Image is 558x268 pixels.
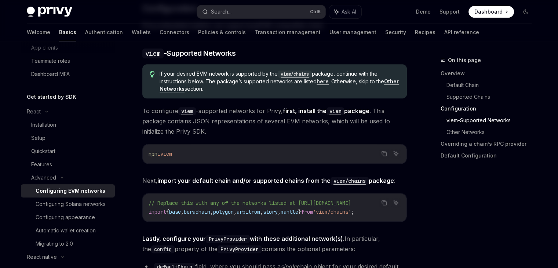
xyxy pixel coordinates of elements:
code: viem/chains [278,70,312,78]
span: } [298,209,301,215]
a: Migrating to 2.0 [21,237,115,250]
span: from [301,209,313,215]
button: Ask AI [391,149,401,158]
a: viem-Supported Networks [446,115,537,126]
a: Overview [441,68,537,79]
a: User management [329,23,376,41]
strong: first, install the package [283,107,369,115]
span: , [260,209,263,215]
span: , [181,209,184,215]
a: Configuring EVM networks [21,184,115,198]
strong: Lastly, configure your with these additional network(s). [142,235,344,242]
a: Setup [21,131,115,145]
div: Installation [31,120,56,129]
span: On this page [448,56,481,65]
div: React native [27,253,57,261]
div: Configuring appearance [36,213,95,222]
button: Ask AI [329,5,361,18]
span: Ask AI [342,8,356,15]
button: Search...CtrlK [197,5,325,18]
span: Dashboard [474,8,503,15]
span: , [210,209,213,215]
a: Support [440,8,460,15]
a: Installation [21,118,115,131]
a: Wallets [132,23,151,41]
a: API reference [444,23,479,41]
svg: Tip [150,71,155,77]
code: viem [178,107,196,115]
button: Copy the contents from the code block [379,198,389,207]
img: dark logo [27,7,72,17]
code: PrivyProvider [206,235,250,243]
a: Authentication [85,23,123,41]
span: import [149,209,166,215]
div: Search... [211,7,231,16]
span: If your desired EVM network is supported by the package, continue with the instructions below. Th... [160,70,399,93]
a: Quickstart [21,145,115,158]
span: Ctrl K [310,9,321,15]
a: Demo [416,8,431,15]
div: Setup [31,134,45,142]
div: Configuring EVM networks [36,186,105,195]
a: Security [385,23,406,41]
div: Automatic wallet creation [36,226,96,235]
span: To configure -supported networks for Privy, . This package contains JSON representations of sever... [142,106,407,137]
a: Configuration [441,103,537,115]
a: Default Configuration [441,150,537,162]
span: , [278,209,281,215]
a: viem [178,107,196,115]
span: berachain [184,209,210,215]
a: Policies & controls [198,23,246,41]
span: Next, : [142,175,407,186]
span: In particular, the property of the contains the optional parameters: [142,233,407,254]
a: Teammate roles [21,54,115,68]
div: Advanced [31,173,56,182]
a: Configuring Solana networks [21,198,115,211]
span: // Replace this with any of the networks listed at [URL][DOMAIN_NAME] [149,200,351,206]
div: Features [31,160,52,169]
span: { [166,209,169,215]
div: Dashboard MFA [31,70,70,79]
div: React [27,107,41,116]
code: viem [327,107,344,115]
code: viem/chains [331,177,369,185]
code: config [151,245,175,253]
a: Other Networks [446,126,537,138]
a: viem/chains [331,177,369,184]
a: viem/chains [278,70,312,77]
a: Dashboard MFA [21,68,115,81]
span: i [157,151,160,157]
a: Default Chain [446,79,537,91]
a: Supported Chains [446,91,537,103]
span: arbitrum [237,209,260,215]
a: viem [327,107,344,115]
button: Toggle dark mode [520,6,532,18]
span: , [234,209,237,215]
div: Migrating to 2.0 [36,239,73,248]
span: 'viem/chains' [313,209,351,215]
div: Teammate roles [31,57,70,65]
a: Features [21,158,115,171]
a: Recipes [415,23,435,41]
a: here [317,78,329,85]
span: ; [351,209,354,215]
span: npm [149,151,157,157]
div: Configuring Solana networks [36,200,106,209]
a: Configuring appearance [21,211,115,224]
button: Copy the contents from the code block [379,149,389,158]
strong: import your default chain and/or supported chains from the package [157,177,394,184]
a: Automatic wallet creation [21,224,115,237]
a: Dashboard [468,6,514,18]
span: base [169,209,181,215]
a: Transaction management [255,23,321,41]
span: -Supported Networks [142,48,236,58]
code: viem [142,48,164,58]
a: Welcome [27,23,50,41]
span: story [263,209,278,215]
a: Connectors [160,23,189,41]
span: polygon [213,209,234,215]
span: viem [160,151,172,157]
code: PrivyProvider [218,245,262,253]
a: Basics [59,23,76,41]
button: Ask AI [391,198,401,207]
